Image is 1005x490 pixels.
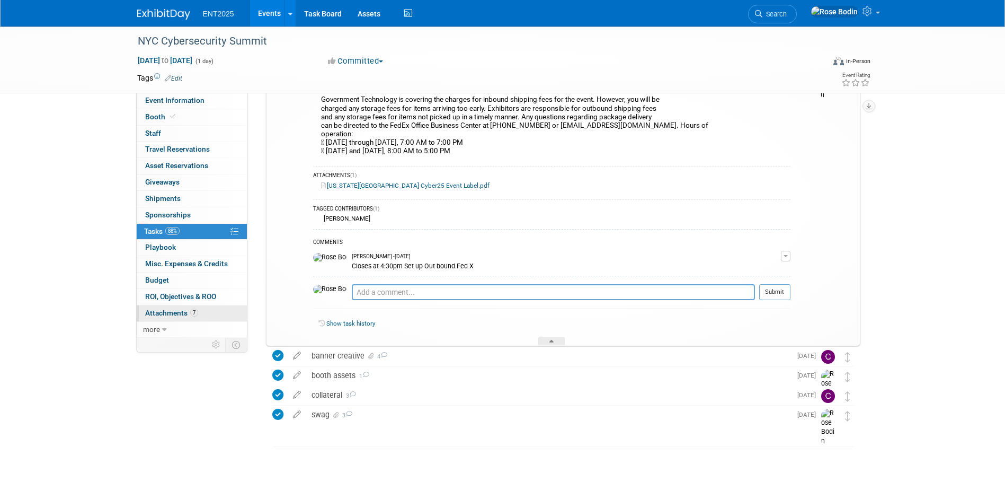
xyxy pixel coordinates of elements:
[841,73,870,78] div: Event Rating
[194,58,214,65] span: (1 day)
[341,412,352,419] span: 3
[137,273,247,288] a: Budget
[137,93,247,109] a: Event Information
[306,347,791,365] div: banner creative
[143,325,160,334] span: more
[145,129,161,137] span: Staff
[137,305,247,321] a: Attachments7
[342,392,356,399] span: 3
[306,386,791,404] div: collateral
[821,350,835,364] img: Colleen Mueller
[145,145,210,153] span: Travel Reservations
[145,161,208,170] span: Asset Reservations
[376,353,387,360] span: 4
[321,215,370,222] div: [PERSON_NAME]
[207,338,226,352] td: Personalize Event Tab Strip
[355,373,369,380] span: 1
[145,211,191,219] span: Sponsorships
[326,320,375,327] a: Show task history
[306,366,791,384] div: booth assets
[225,338,247,352] td: Toggle Event Tabs
[137,126,247,142] a: Staff
[145,194,181,203] span: Shipments
[145,112,177,121] span: Booth
[313,285,346,294] img: Rose Bodin
[313,238,790,249] div: COMMENTS
[288,371,306,380] a: edit
[846,57,870,65] div: In-Person
[759,284,790,300] button: Submit
[145,259,228,268] span: Misc. Expenses & Credits
[137,9,190,20] img: ExhibitDay
[145,292,216,301] span: ROI, Objectives & ROO
[845,352,850,362] i: Move task
[350,172,357,178] span: (1)
[762,55,871,71] div: Event Format
[821,409,837,447] img: Rose Bodin
[845,372,850,382] i: Move task
[313,93,790,160] div: Government Technology is covering the charges for inbound shipping fees for the event. However, y...
[313,205,790,214] div: TAGGED CONTRIBUTORS
[137,322,247,338] a: more
[797,391,821,399] span: [DATE]
[190,309,198,317] span: 7
[137,191,247,207] a: Shipments
[203,10,234,18] span: ENT2025
[145,178,180,186] span: Giveaways
[306,406,791,424] div: swag
[137,158,247,174] a: Asset Reservations
[137,224,247,240] a: Tasks88%
[134,32,808,51] div: NYC Cybersecurity Summit
[165,227,180,235] span: 88%
[321,182,490,189] a: [US_STATE][GEOGRAPHIC_DATA] Cyber25 Event Label.pdf
[797,372,821,379] span: [DATE]
[352,260,781,270] div: Closes at 4:30pm Set up Out bound Fed X
[137,289,247,305] a: ROI, Objectives & ROO
[137,174,247,190] a: Giveaways
[137,256,247,272] a: Misc. Expenses & Credits
[313,172,790,181] div: ATTACHMENTS
[137,207,247,223] a: Sponsorships
[137,56,193,65] span: [DATE] [DATE]
[748,5,797,23] a: Search
[145,276,169,284] span: Budget
[137,240,247,256] a: Playbook
[845,391,850,401] i: Move task
[288,390,306,400] a: edit
[160,56,170,65] span: to
[313,253,346,262] img: Rose Bodin
[762,10,787,18] span: Search
[288,410,306,419] a: edit
[145,243,176,251] span: Playbook
[833,57,844,65] img: Format-Inperson.png
[137,109,247,125] a: Booth
[145,309,198,317] span: Attachments
[797,352,821,360] span: [DATE]
[165,75,182,82] a: Edit
[373,206,379,212] span: (1)
[352,253,411,260] span: [PERSON_NAME] - [DATE]
[324,56,387,67] button: Committed
[821,370,837,407] img: Rose Bodin
[144,227,180,235] span: Tasks
[811,6,858,17] img: Rose Bodin
[797,411,821,418] span: [DATE]
[137,73,182,83] td: Tags
[137,142,247,157] a: Travel Reservations
[288,351,306,361] a: edit
[821,389,835,403] img: Colleen Mueller
[845,411,850,421] i: Move task
[170,113,175,119] i: Booth reservation complete
[145,96,204,104] span: Event Information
